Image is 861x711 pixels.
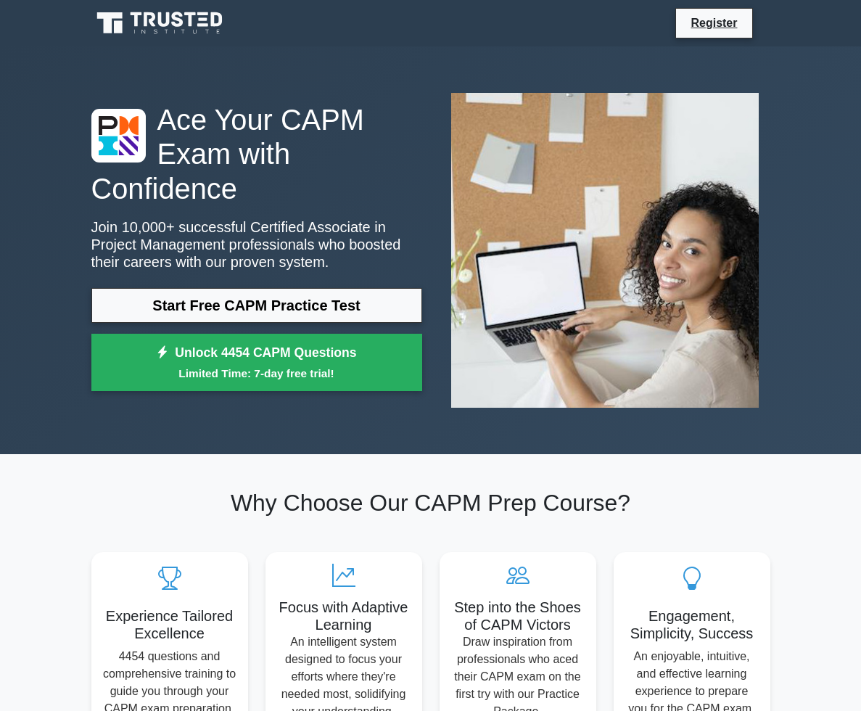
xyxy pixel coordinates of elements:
h5: Experience Tailored Excellence [103,607,236,642]
h1: Ace Your CAPM Exam with Confidence [91,103,422,207]
a: Unlock 4454 CAPM QuestionsLimited Time: 7-day free trial! [91,334,422,392]
a: Register [682,14,746,32]
h5: Step into the Shoes of CAPM Victors [451,599,585,633]
p: Join 10,000+ successful Certified Associate in Project Management professionals who boosted their... [91,218,422,271]
h5: Focus with Adaptive Learning [277,599,411,633]
small: Limited Time: 7-day free trial! [110,365,404,382]
h5: Engagement, Simplicity, Success [625,607,759,642]
h2: Why Choose Our CAPM Prep Course? [91,489,770,517]
a: Start Free CAPM Practice Test [91,288,422,323]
